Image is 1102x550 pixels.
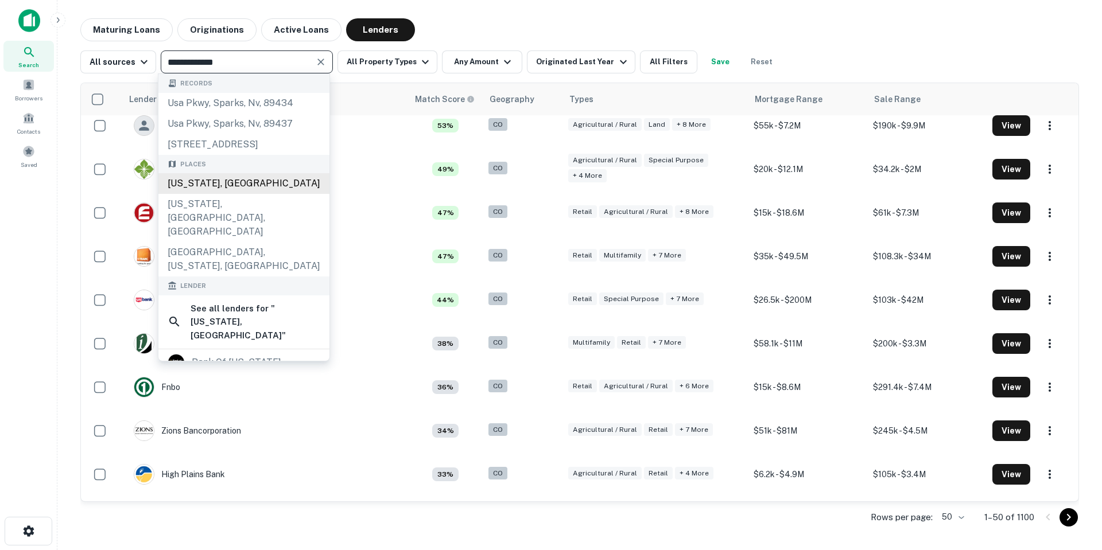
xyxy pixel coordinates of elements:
[568,205,597,219] div: Retail
[18,60,39,69] span: Search
[569,92,593,106] div: Types
[748,453,867,496] td: $6.2k - $4.9M
[134,377,180,397] div: Fnbo
[992,333,1030,354] button: View
[432,119,459,132] div: Capitalize uses an advanced AI algorithm to match your search with the best lender. The match sco...
[415,93,475,106] div: Capitalize uses an advanced AI algorithm to match your search with the best lender. The match sco...
[432,467,459,481] div: Capitalize uses an advanced AI algorithm to match your search with the best lender. The match sco...
[134,333,245,354] div: Integrity Bank & Trust
[158,242,329,276] div: [GEOGRAPHIC_DATA], [US_STATE], [GEOGRAPHIC_DATA]
[488,336,507,349] div: CO
[992,159,1030,180] button: View
[134,159,254,180] div: Farm Credit Mid-america
[21,160,37,169] span: Saved
[675,467,713,480] div: + 4 more
[488,380,507,393] div: CO
[158,93,329,114] div: usa pkwy, sparks, nv, 89434
[867,322,987,365] td: $200k - $3.3M
[432,337,459,350] div: Capitalize uses an advanced AI algorithm to match your search with the best lender. The match sco...
[672,118,711,131] div: + 8 more
[488,467,507,480] div: CO
[3,74,54,105] a: Borrowers
[984,510,1034,524] p: 1–50 of 1100
[748,191,867,235] td: $15k - $18.6M
[675,423,713,436] div: + 7 more
[568,118,642,131] div: Agricultural / Rural
[867,235,987,278] td: $108.3k - $34M
[3,107,54,138] a: Contacts
[1060,508,1078,526] button: Go to next page
[568,336,615,349] div: Multifamily
[599,380,673,393] div: Agricultural / Rural
[568,467,642,480] div: Agricultural / Rural
[748,104,867,147] td: $55k - $7.2M
[432,424,459,438] div: Capitalize uses an advanced AI algorithm to match your search with the best lender. The match sco...
[488,205,507,219] div: CO
[134,290,154,310] img: picture
[158,134,329,155] div: [STREET_ADDRESS]
[134,203,154,223] img: picture
[483,83,562,115] th: Geography
[432,293,459,307] div: Capitalize uses an advanced AI algorithm to match your search with the best lender. The match sco...
[748,365,867,409] td: $15k - $8.6M
[177,18,257,41] button: Originations
[80,50,156,73] button: All sources
[748,278,867,322] td: $26.5k - $200M
[992,464,1030,485] button: View
[488,292,507,306] div: CO
[134,202,226,223] div: ENT Credit Union
[346,18,415,41] button: Lenders
[134,464,225,485] div: High Plains Bank
[134,420,241,441] div: Zions Bancorporation
[755,92,822,106] div: Mortgage Range
[992,202,1030,223] button: View
[432,206,459,220] div: Capitalize uses an advanced AI algorithm to match your search with the best lender. The match sco...
[180,281,206,291] span: Lender
[17,127,40,136] span: Contacts
[192,354,281,371] div: bank of [US_STATE]
[180,79,212,88] span: Records
[432,162,459,176] div: Capitalize uses an advanced AI algorithm to match your search with the best lender. The match sco...
[488,162,507,175] div: CO
[168,354,184,370] img: picture
[337,50,437,73] button: All Property Types
[18,9,40,32] img: capitalize-icon.png
[488,423,507,436] div: CO
[180,159,206,169] span: Places
[867,278,987,322] td: $103k - $42M
[1045,458,1102,513] div: Chat Widget
[568,423,642,436] div: Agricultural / Rural
[867,83,987,115] th: Sale Range
[158,194,329,242] div: [US_STATE], [GEOGRAPHIC_DATA], [GEOGRAPHIC_DATA]
[488,249,507,262] div: CO
[122,83,408,115] th: Lender
[617,336,646,349] div: Retail
[415,93,472,106] h6: Match Score
[992,246,1030,267] button: View
[748,83,867,115] th: Mortgage Range
[748,235,867,278] td: $35k - $49.5M
[134,246,197,267] div: Firstbank
[644,423,673,436] div: Retail
[937,509,966,525] div: 50
[442,50,522,73] button: Any Amount
[432,249,459,263] div: Capitalize uses an advanced AI algorithm to match your search with the best lender. The match sco...
[702,50,739,73] button: Save your search to get updates of matches that match your search criteria.
[874,92,921,106] div: Sale Range
[158,350,329,375] a: bank of [US_STATE]
[648,249,686,262] div: + 7 more
[536,55,630,69] div: Originated Last Year
[90,55,151,69] div: All sources
[644,467,673,480] div: Retail
[675,380,713,393] div: + 6 more
[992,420,1030,441] button: View
[191,302,320,342] h6: See all lenders for " [US_STATE], [GEOGRAPHIC_DATA] "
[748,322,867,365] td: $58.1k - $11M
[748,409,867,453] td: $51k - $81M
[527,50,635,73] button: Originated Last Year
[313,54,329,70] button: Clear
[134,377,154,397] img: picture
[599,249,646,262] div: Multifamily
[648,336,686,349] div: + 7 more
